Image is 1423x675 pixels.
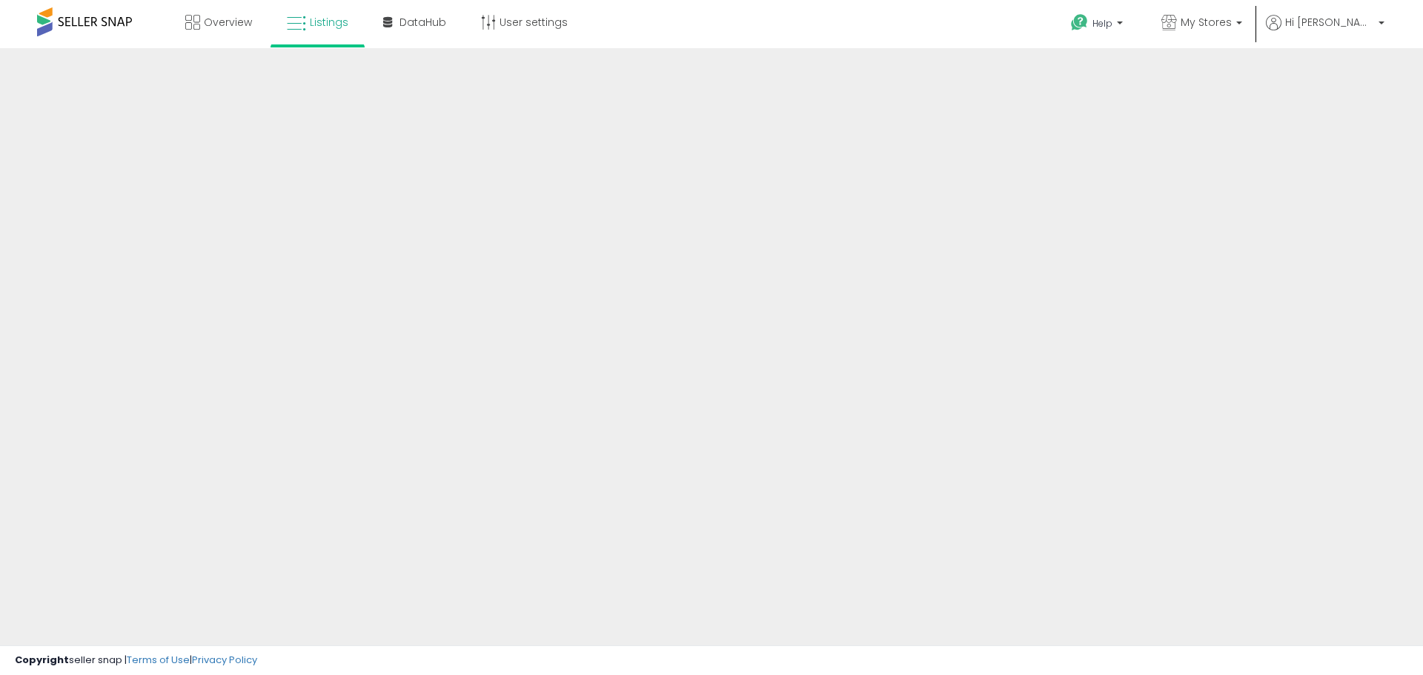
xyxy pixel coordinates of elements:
[1285,15,1374,30] span: Hi [PERSON_NAME]
[127,653,190,667] a: Terms of Use
[192,653,257,667] a: Privacy Policy
[399,15,446,30] span: DataHub
[1070,13,1089,32] i: Get Help
[15,654,257,668] div: seller snap | |
[1181,15,1232,30] span: My Stores
[1092,17,1112,30] span: Help
[1059,2,1138,48] a: Help
[1266,15,1384,48] a: Hi [PERSON_NAME]
[310,15,348,30] span: Listings
[15,653,69,667] strong: Copyright
[204,15,252,30] span: Overview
